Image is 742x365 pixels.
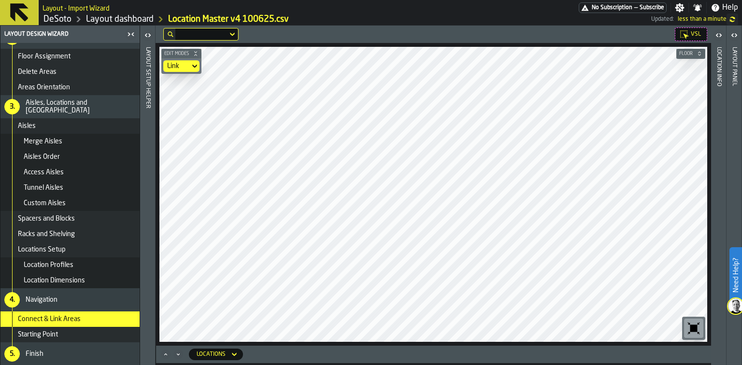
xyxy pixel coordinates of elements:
[677,51,695,56] span: Floor
[689,3,706,13] label: button-toggle-Notifications
[0,134,140,149] li: menu Merge Aisles
[168,31,173,37] div: hide filter
[728,28,741,45] label: button-toggle-Open
[671,3,688,13] label: button-toggle-Settings
[189,349,243,360] div: DropdownMenuValue-locations
[24,199,66,207] span: Custom Aisles
[43,14,347,25] nav: Breadcrumb
[24,168,64,176] span: Access Aisles
[144,45,151,363] div: Layout Setup Helper
[43,14,71,25] a: link-to-/wh/i/53489ce4-9a4e-4130-9411-87a947849922
[0,288,140,311] li: menu Navigation
[0,273,140,288] li: menu Location Dimensions
[18,215,75,223] span: Spacers and Blocks
[634,4,638,11] span: —
[712,28,726,45] label: button-toggle-Open
[26,350,43,358] span: Finish
[18,53,71,60] span: Floor Assignment
[686,321,701,336] svg: Reset zoom and position
[715,45,722,363] div: Location Info
[579,2,667,13] div: Menu Subscription
[579,2,667,13] a: link-to-/wh/i/53489ce4-9a4e-4130-9411-87a947849922/pricing/
[162,51,191,56] span: Edit Modes
[197,351,226,358] div: DropdownMenuValue-locations
[592,4,632,11] span: No Subscription
[0,80,140,95] li: menu Areas Orientation
[141,28,155,45] label: button-toggle-Open
[722,2,738,14] span: Help
[167,62,186,70] div: DropdownMenuValue-links
[124,28,138,40] label: button-toggle-Close me
[18,68,57,76] span: Delete Areas
[26,99,136,114] span: Aisles, Locations and [GEOGRAPHIC_DATA]
[691,31,701,38] span: VSL
[727,14,738,25] label: button-toggle-undefined
[0,149,140,165] li: menu Aisles Order
[0,242,140,257] li: menu Locations Setup
[24,138,62,145] span: Merge Aisles
[682,317,705,340] div: button-toolbar-undefined
[0,311,140,327] li: menu Connect & Link Areas
[727,26,742,365] header: Layout panel
[4,346,20,362] div: 5.
[4,292,20,308] div: 4.
[18,84,70,91] span: Areas Orientation
[640,4,664,11] span: Subscribe
[0,26,140,43] header: Layout Design Wizard
[86,14,154,25] a: link-to-/wh/i/53489ce4-9a4e-4130-9411-87a947849922/designer
[18,122,36,130] span: Aisles
[711,26,726,365] header: Location Info
[24,277,85,284] span: Location Dimensions
[0,257,140,273] li: menu Location Profiles
[18,246,66,253] span: Locations Setup
[18,230,75,238] span: Racks and Shelving
[24,184,63,192] span: Tunnel Aisles
[140,26,155,365] header: Layout Setup Helper
[18,315,81,323] span: Connect & Link Areas
[163,60,200,72] div: DropdownMenuValue-links
[0,95,140,118] li: menu Aisles, Locations and Bays
[0,165,140,180] li: menu Access Aisles
[18,331,58,338] span: Starting Point
[168,14,289,25] a: link-to-/wh/i/53489ce4-9a4e-4130-9411-87a947849922/import/layout/4c1cfd2b-e0e3-4e4b-8c0f-bb40f390...
[24,153,60,161] span: Aisles Order
[0,226,140,242] li: menu Racks and Shelving
[730,248,741,302] label: Need Help?
[43,3,110,13] h2: Sub Title
[707,2,742,14] label: button-toggle-Help
[0,196,140,211] li: menu Custom Aisles
[4,99,20,114] div: 3.
[0,64,140,80] li: menu Delete Areas
[161,49,201,58] button: button-
[2,31,124,38] div: Layout Design Wizard
[731,45,738,363] div: Layout panel
[160,350,171,359] button: Maximize
[24,261,73,269] span: Location Profiles
[676,49,705,58] button: button-
[172,350,184,359] button: Minimize
[0,49,140,64] li: menu Floor Assignment
[0,180,140,196] li: menu Tunnel Aisles
[678,16,727,23] span: 10/8/2025, 4:21:10 PM
[0,327,140,342] li: menu Starting Point
[0,211,140,226] li: menu Spacers and Blocks
[0,118,140,134] li: menu Aisles
[26,296,57,304] span: Navigation
[651,16,674,23] span: Updated:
